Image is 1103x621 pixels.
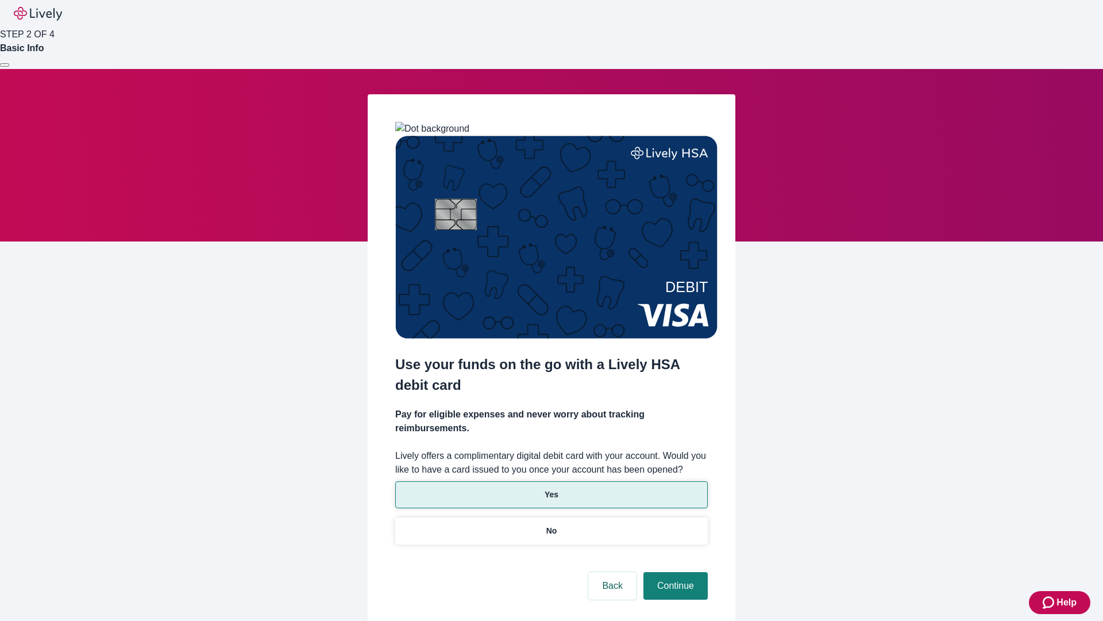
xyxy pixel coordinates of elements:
[395,408,708,435] h4: Pay for eligible expenses and never worry about tracking reimbursements.
[1043,596,1056,609] svg: Zendesk support icon
[395,517,708,545] button: No
[395,354,708,396] h2: Use your funds on the go with a Lively HSA debit card
[546,525,557,537] p: No
[643,572,708,600] button: Continue
[14,7,62,21] img: Lively
[588,572,637,600] button: Back
[395,449,708,477] label: Lively offers a complimentary digital debit card with your account. Would you like to have a card...
[1056,596,1077,609] span: Help
[395,481,708,508] button: Yes
[395,122,469,136] img: Dot background
[1029,591,1090,614] button: Zendesk support iconHelp
[395,136,718,339] img: Debit card
[545,489,558,501] p: Yes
